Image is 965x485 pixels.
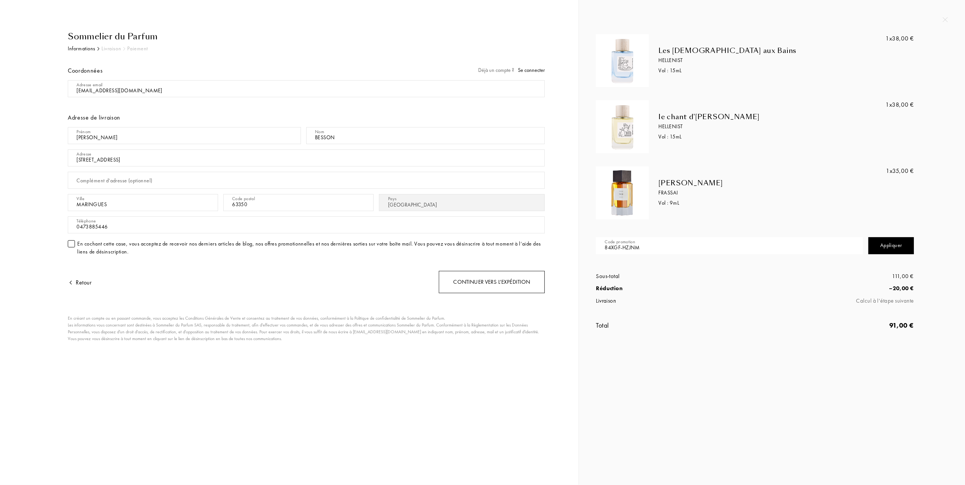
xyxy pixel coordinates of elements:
[885,34,914,43] div: 38,00 €
[885,100,914,109] div: 38,00 €
[886,166,914,176] div: 35,00 €
[68,280,74,286] img: arrow.png
[596,272,755,281] div: Sous-total
[658,67,861,75] div: Vol : 15 mL
[598,102,647,151] img: VWGBAKMRYB.png
[76,81,103,88] div: Adresse email
[658,56,861,64] div: Hellenist
[886,167,892,175] span: 1x
[68,45,95,53] div: Informations
[596,297,755,305] div: Livraison
[77,240,545,256] div: En cochant cette case, vous acceptez de recevoir nos derniers articles de blog, nos offres promot...
[68,30,545,43] div: Sommelier du Parfum
[885,101,892,109] span: 1x
[596,284,755,293] div: Réduction
[76,177,152,185] div: Complément d’adresse (optionnel)
[76,218,96,224] div: Téléphone
[76,128,90,135] div: Prénom
[75,53,95,89] div: Coordonnées
[232,195,255,202] div: Code postal
[518,67,545,73] span: Se connecter
[68,315,541,342] div: En créant un compte ou en passant commande, vous acceptez les Conditions Générales de Vente et co...
[76,151,92,157] div: Adresse
[755,284,914,293] div: – 20,00 €
[868,237,914,254] div: Appliquer
[68,113,545,122] div: Adresse de livraison
[658,133,861,141] div: Vol : 15 mL
[755,272,914,281] div: 111,00 €
[755,297,914,305] div: Calcul à l’étape suivante
[97,47,100,51] img: arr_black.svg
[388,195,396,202] div: Pays
[605,238,635,245] div: Code promotion
[68,278,92,287] div: Retour
[596,320,755,330] div: Total
[658,199,861,207] div: Vol : 9 mL
[658,189,861,197] div: Frassai
[658,123,861,131] div: Hellenist
[885,34,892,42] span: 1x
[123,47,125,51] img: arr_grey.svg
[598,168,647,218] img: CU8WBH9BMU.png
[658,113,861,121] div: le chant d'[PERSON_NAME]
[315,128,324,135] div: Nom
[943,17,948,22] img: quit_onboard.svg
[478,66,545,74] div: Déjà un compte ?
[127,45,148,53] div: Paiement
[658,179,861,187] div: [PERSON_NAME]
[101,45,121,53] div: Livraison
[76,195,84,202] div: Ville
[658,47,861,55] div: Les [DEMOGRAPHIC_DATA] aux Bains
[439,271,545,293] div: Continuer vers l’expédition
[755,320,914,330] div: 91,00 €
[598,36,647,85] img: L2FMNVRSDH.png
